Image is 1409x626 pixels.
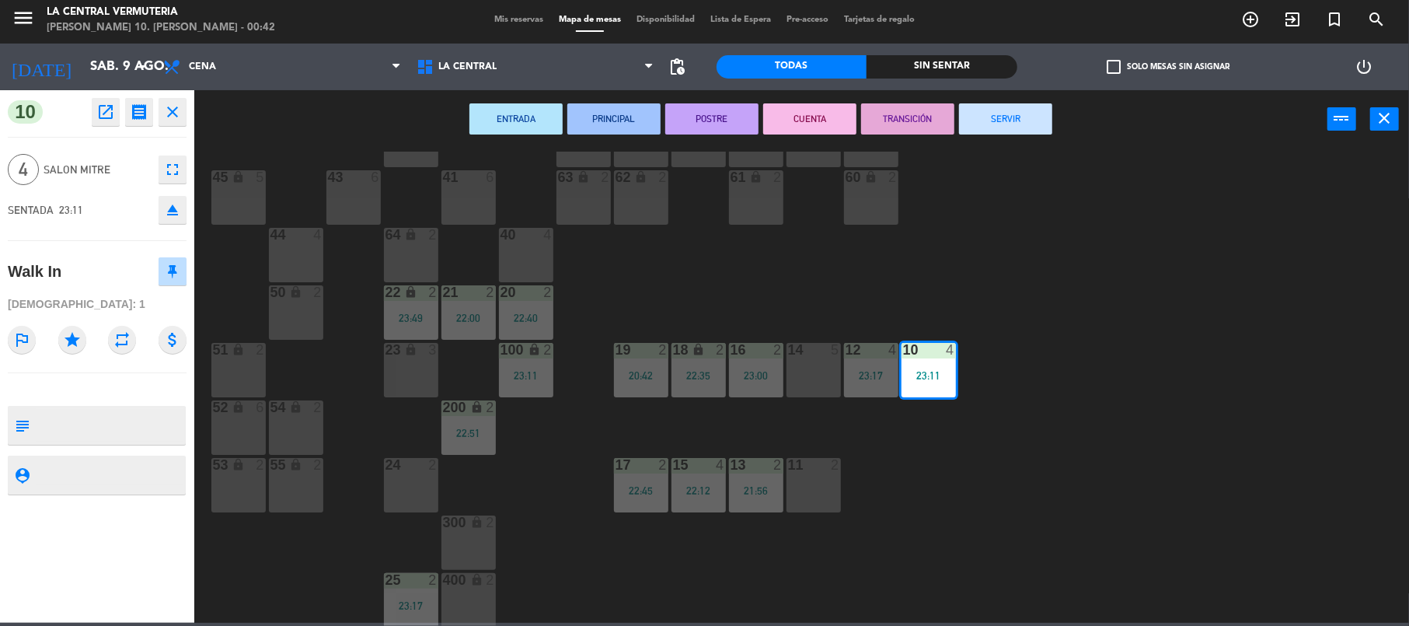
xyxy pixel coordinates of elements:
[385,573,386,587] div: 25
[189,61,216,72] span: Cena
[470,573,483,586] i: lock
[543,228,553,242] div: 4
[385,228,386,242] div: 64
[846,343,846,357] div: 12
[831,458,840,472] div: 2
[438,61,497,72] span: La Central
[731,458,731,472] div: 13
[888,343,898,357] div: 4
[256,170,265,184] div: 5
[270,228,271,242] div: 44
[846,170,846,184] div: 60
[673,343,674,357] div: 18
[692,343,705,356] i: lock
[658,170,668,184] div: 2
[96,103,115,121] i: open_in_new
[486,285,495,299] div: 2
[888,170,898,184] div: 2
[270,285,271,299] div: 50
[959,103,1052,135] button: SERVIR
[1241,10,1260,29] i: add_circle_outline
[163,201,182,219] i: eject
[601,170,610,184] div: 2
[47,5,275,20] div: La Central Vermuteria
[629,16,703,24] span: Disponibilidad
[668,58,687,76] span: pending_actions
[8,100,43,124] span: 10
[773,343,783,357] div: 2
[487,16,551,24] span: Mis reservas
[1107,60,1229,74] label: Solo mesas sin asignar
[313,285,323,299] div: 2
[256,400,265,414] div: 6
[441,313,496,323] div: 22:00
[443,573,444,587] div: 400
[385,343,386,357] div: 23
[213,400,214,414] div: 52
[616,343,616,357] div: 19
[499,370,553,381] div: 23:11
[159,196,187,224] button: eject
[59,204,83,216] span: 23:11
[902,370,956,381] div: 23:11
[8,154,39,185] span: 4
[703,16,779,24] span: Lista de Espera
[499,313,553,323] div: 22:40
[500,343,501,357] div: 100
[731,170,731,184] div: 61
[404,228,417,241] i: lock
[543,343,553,357] div: 2
[130,103,148,121] i: receipt
[716,343,725,357] div: 2
[428,573,438,587] div: 2
[404,343,417,356] i: lock
[486,170,495,184] div: 6
[213,458,214,472] div: 53
[773,458,783,472] div: 2
[385,285,386,299] div: 22
[44,161,151,179] span: Salon Mitre
[470,516,483,529] i: lock
[788,343,789,357] div: 14
[384,600,438,611] div: 23:17
[716,458,725,472] div: 4
[328,170,329,184] div: 43
[163,160,182,179] i: fullscreen
[763,103,856,135] button: CUENTA
[47,20,275,36] div: [PERSON_NAME] 10. [PERSON_NAME] - 00:42
[428,285,438,299] div: 2
[385,458,386,472] div: 24
[1325,10,1344,29] i: turned_in_not
[658,458,668,472] div: 2
[500,228,501,242] div: 40
[558,170,559,184] div: 63
[1370,107,1399,131] button: close
[13,417,30,434] i: subject
[717,55,867,79] div: Todas
[384,313,438,323] div: 23:49
[1107,60,1121,74] span: check_box_outline_blank
[486,516,495,530] div: 2
[213,170,214,184] div: 45
[1376,109,1394,128] i: close
[836,16,922,24] span: Tarjetas de regalo
[551,16,629,24] span: Mapa de mesas
[232,458,245,471] i: lock
[1283,10,1302,29] i: exit_to_app
[486,573,495,587] div: 2
[469,103,563,135] button: ENTRADA
[614,370,668,381] div: 20:42
[443,170,444,184] div: 41
[441,428,496,439] div: 22:51
[831,343,840,357] div: 5
[577,170,590,184] i: lock
[844,370,898,381] div: 23:17
[125,98,153,126] button: receipt
[729,370,783,381] div: 23:00
[256,458,265,472] div: 2
[256,343,265,357] div: 2
[270,458,271,472] div: 55
[470,400,483,414] i: lock
[788,458,789,472] div: 11
[671,370,726,381] div: 22:35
